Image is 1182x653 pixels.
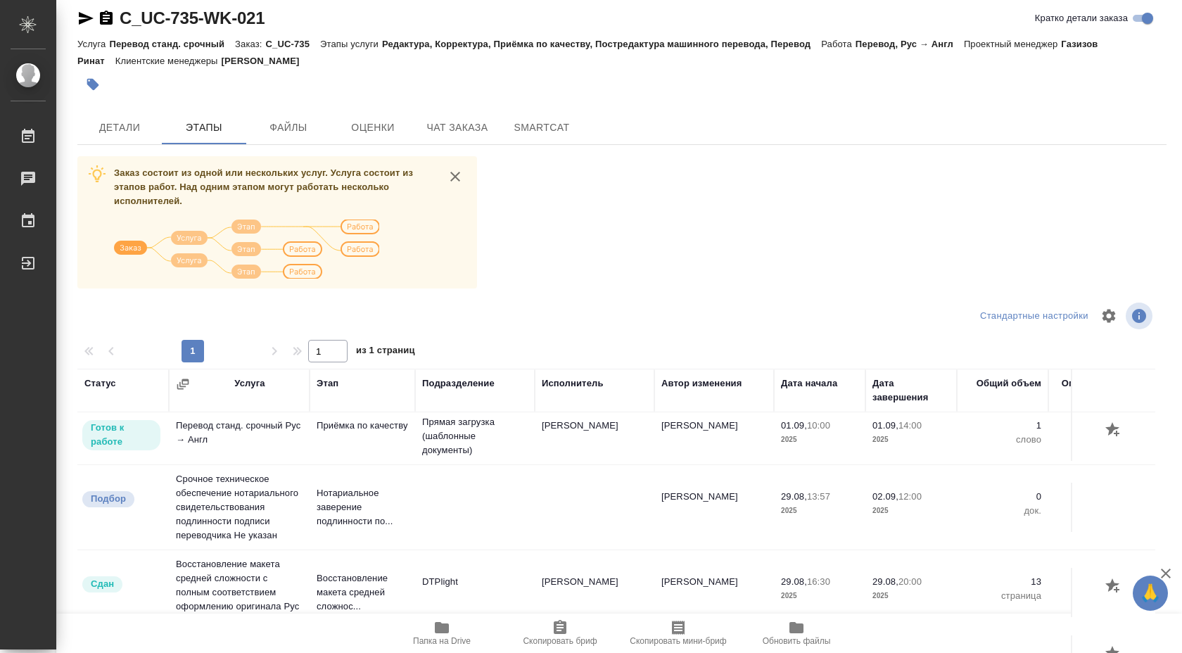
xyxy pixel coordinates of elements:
span: Файлы [255,119,322,137]
span: Посмотреть информацию [1126,303,1155,329]
p: док. [964,504,1041,518]
p: 29.08, [872,576,898,587]
button: close [445,166,466,187]
span: из 1 страниц [356,342,415,362]
p: Приёмка по качеству [317,419,408,433]
p: 2025 [781,433,858,447]
button: Скопировать мини-бриф [619,614,737,653]
p: Работа [821,39,856,49]
a: C_UC-735-WK-021 [120,8,265,27]
td: [PERSON_NAME] [654,568,774,617]
button: Папка на Drive [383,614,501,653]
p: Этапы услуги [320,39,382,49]
div: Общий объем [977,376,1041,391]
span: Папка на Drive [413,636,471,646]
p: Перевод станд. срочный [109,39,235,49]
span: Настроить таблицу [1092,299,1126,333]
p: 2025 [781,589,858,603]
p: Восстановление макета средней сложнос... [317,571,408,614]
button: Скопировать бриф [501,614,619,653]
p: 01.09, [781,420,807,431]
p: Сдан [91,577,114,591]
p: док. [1055,504,1133,518]
p: 20:00 [898,576,922,587]
p: 0 [964,490,1041,504]
span: Чат заказа [424,119,491,137]
div: Услуга [234,376,265,391]
td: [PERSON_NAME] [535,568,654,617]
p: слово [964,433,1041,447]
p: 02.09, [872,491,898,502]
p: 16:30 [807,576,830,587]
p: 13 [964,575,1041,589]
button: Скопировать ссылку для ЯМессенджера [77,10,94,27]
p: Подбор [91,492,126,506]
p: 29.08, [781,576,807,587]
td: Срочное техническое обеспечение нотариального свидетельствования подлинности подписи переводчика ... [169,465,310,550]
div: split button [977,305,1092,327]
button: Добавить оценку [1102,419,1126,443]
p: [PERSON_NAME] [222,56,310,66]
p: 2025 [872,433,950,447]
p: 29.08, [781,491,807,502]
span: 🙏 [1138,578,1162,608]
div: Оплачиваемый объем [1055,376,1133,405]
p: 13 [1055,575,1133,589]
td: DTPlight [415,568,535,617]
div: Статус [84,376,116,391]
div: Дата начала [781,376,837,391]
p: 1 [1055,419,1133,433]
p: слово [1055,433,1133,447]
p: 01.09, [872,420,898,431]
div: Автор изменения [661,376,742,391]
div: Дата завершения [872,376,950,405]
button: Добавить тэг [77,69,108,100]
p: 1 [964,419,1041,433]
span: SmartCat [508,119,576,137]
span: Кратко детали заказа [1035,11,1128,25]
td: Прямая загрузка (шаблонные документы) [415,408,535,464]
button: Обновить файлы [737,614,856,653]
p: Перевод, Рус → Англ [856,39,964,49]
span: Обновить файлы [763,636,831,646]
td: [PERSON_NAME] [654,483,774,532]
p: 12:00 [898,491,922,502]
div: Подразделение [422,376,495,391]
button: Добавить оценку [1102,575,1126,599]
span: Детали [86,119,153,137]
div: Исполнитель [542,376,604,391]
p: Нотариальное заверение подлинности по... [317,486,408,528]
p: Готов к работе [91,421,152,449]
p: 0 [1055,490,1133,504]
p: 2025 [872,504,950,518]
span: Скопировать бриф [523,636,597,646]
p: 2025 [872,589,950,603]
td: [PERSON_NAME] [654,412,774,461]
p: C_UC-735 [266,39,321,49]
p: 2025 [781,504,858,518]
td: Перевод станд. срочный Рус → Англ [169,412,310,461]
p: Клиентские менеджеры [115,56,222,66]
p: Услуга [77,39,109,49]
p: страница [1055,589,1133,603]
button: 🙏 [1133,576,1168,611]
p: 13:57 [807,491,830,502]
p: Редактура, Корректура, Приёмка по качеству, Постредактура машинного перевода, Перевод [382,39,821,49]
p: страница [964,589,1041,603]
td: Восстановление макета средней сложности с полным соответствием оформлению оригинала Рус → Англ [169,550,310,635]
button: Сгруппировать [176,377,190,391]
p: 10:00 [807,420,830,431]
span: Оценки [339,119,407,137]
td: [PERSON_NAME] [535,412,654,461]
p: 14:00 [898,420,922,431]
button: Скопировать ссылку [98,10,115,27]
span: Заказ состоит из одной или нескольких услуг. Услуга состоит из этапов работ. Над одним этапом мог... [114,167,413,206]
p: Проектный менеджер [964,39,1061,49]
span: Скопировать мини-бриф [630,636,726,646]
span: Этапы [170,119,238,137]
p: Заказ: [235,39,265,49]
div: Этап [317,376,338,391]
